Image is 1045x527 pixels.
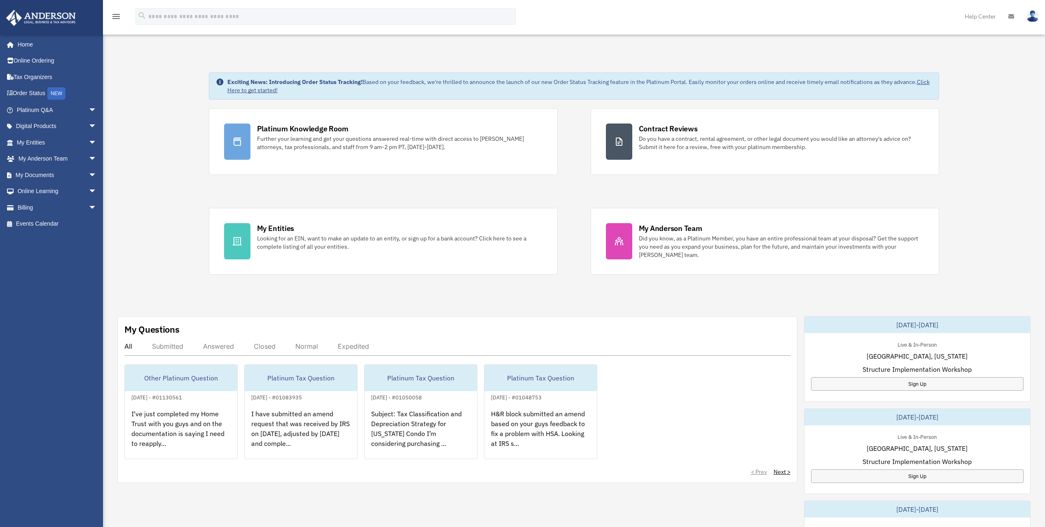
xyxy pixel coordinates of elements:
a: My Anderson Team Did you know, as a Platinum Member, you have an entire professional team at your... [591,208,940,275]
div: NEW [47,87,65,100]
div: [DATE] - #01050058 [365,392,428,401]
div: Based on your feedback, we're thrilled to announce the launch of our new Order Status Tracking fe... [227,78,933,94]
span: arrow_drop_down [89,183,105,200]
a: My Anderson Teamarrow_drop_down [6,151,109,167]
div: Expedited [338,342,369,350]
a: My Entities Looking for an EIN, want to make an update to an entity, or sign up for a bank accoun... [209,208,558,275]
span: arrow_drop_down [89,118,105,135]
a: Other Platinum Question[DATE] - #01130561I've just completed my Home Trust with you guys and on t... [124,364,238,459]
div: Platinum Tax Question [484,365,597,391]
span: arrow_drop_down [89,102,105,119]
i: menu [111,12,121,21]
div: Other Platinum Question [125,365,237,391]
div: Did you know, as a Platinum Member, you have an entire professional team at your disposal? Get th... [639,234,924,259]
a: Contract Reviews Do you have a contract, rental agreement, or other legal document you would like... [591,108,940,175]
a: My Documentsarrow_drop_down [6,167,109,183]
div: Live & In-Person [891,432,943,441]
a: menu [111,14,121,21]
i: search [138,11,147,20]
div: Platinum Knowledge Room [257,124,348,134]
div: Contract Reviews [639,124,698,134]
span: arrow_drop_down [89,134,105,151]
div: Closed [254,342,276,350]
span: [GEOGRAPHIC_DATA], [US_STATE] [867,443,968,453]
div: I have submitted an amend request that was received by IRS on [DATE], adjusted by [DATE] and comp... [245,402,357,466]
a: Next > [774,468,790,476]
div: Submitted [152,342,183,350]
div: Normal [295,342,318,350]
a: Platinum Tax Question[DATE] - #01050058Subject: Tax Classification and Depreciation Strategy for ... [364,364,477,459]
a: Billingarrow_drop_down [6,199,109,216]
a: Platinum Q&Aarrow_drop_down [6,102,109,118]
a: Platinum Tax Question[DATE] - #01083935I have submitted an amend request that was received by IRS... [244,364,358,459]
div: Answered [203,342,234,350]
div: Platinum Tax Question [365,365,477,391]
div: [DATE]-[DATE] [804,317,1030,333]
span: [GEOGRAPHIC_DATA], [US_STATE] [867,351,968,361]
a: Tax Organizers [6,69,109,85]
div: H&R block submitted an amend based on your guys feedback to fix a problem with HSA. Looking at IR... [484,402,597,466]
div: Subject: Tax Classification and Depreciation Strategy for [US_STATE] Condo I’m considering purcha... [365,402,477,466]
div: All [124,342,132,350]
a: Digital Productsarrow_drop_down [6,118,109,135]
span: arrow_drop_down [89,199,105,216]
a: Click Here to get started! [227,78,930,94]
span: arrow_drop_down [89,151,105,168]
img: Anderson Advisors Platinum Portal [4,10,78,26]
a: Home [6,36,105,53]
div: Platinum Tax Question [245,365,357,391]
strong: Exciting News: Introducing Order Status Tracking! [227,78,362,86]
a: Events Calendar [6,216,109,232]
a: Order StatusNEW [6,85,109,102]
a: Online Ordering [6,53,109,69]
div: [DATE]-[DATE] [804,501,1030,518]
div: [DATE] - #01048753 [484,392,548,401]
div: [DATE] - #01130561 [125,392,189,401]
div: Do you have a contract, rental agreement, or other legal document you would like an attorney's ad... [639,135,924,151]
div: My Entities [257,223,294,233]
a: Online Learningarrow_drop_down [6,183,109,200]
span: Structure Implementation Workshop [863,364,972,374]
div: My Anderson Team [639,223,702,233]
div: Looking for an EIN, want to make an update to an entity, or sign up for a bank account? Click her... [257,234,542,251]
div: Further your learning and get your questions answered real-time with direct access to [PERSON_NAM... [257,135,542,151]
div: [DATE] - #01083935 [245,392,309,401]
span: arrow_drop_down [89,167,105,184]
a: Platinum Tax Question[DATE] - #01048753H&R block submitted an amend based on your guys feedback t... [484,364,597,459]
div: My Questions [124,323,180,336]
a: Sign Up [811,469,1024,483]
div: I've just completed my Home Trust with you guys and on the documentation is saying I need to reap... [125,402,237,466]
div: [DATE]-[DATE] [804,409,1030,425]
a: Sign Up [811,377,1024,391]
a: My Entitiesarrow_drop_down [6,134,109,151]
a: Platinum Knowledge Room Further your learning and get your questions answered real-time with dire... [209,108,558,175]
div: Live & In-Person [891,340,943,348]
img: User Pic [1026,10,1039,22]
span: Structure Implementation Workshop [863,457,972,466]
